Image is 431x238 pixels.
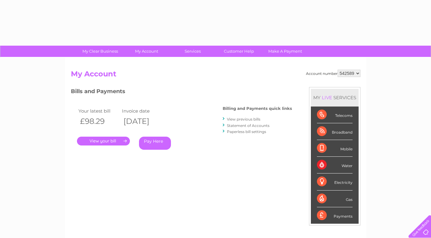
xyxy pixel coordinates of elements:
h4: Billing and Payments quick links [223,106,292,111]
a: Paperless bill settings [227,129,266,134]
a: Make A Payment [260,46,310,57]
a: Services [168,46,218,57]
a: Pay Here [139,137,171,150]
a: My Clear Business [75,46,125,57]
td: Invoice date [120,107,164,115]
div: Electricity [317,173,353,190]
th: £98.29 [77,115,121,128]
a: Statement of Accounts [227,123,269,128]
div: Mobile [317,140,353,157]
td: Your latest bill [77,107,121,115]
div: Telecoms [317,107,353,123]
div: Gas [317,191,353,207]
div: Water [317,157,353,173]
h2: My Account [71,70,360,81]
a: View previous bills [227,117,260,121]
a: Customer Help [214,46,264,57]
div: Broadband [317,123,353,140]
div: MY SERVICES [311,89,359,106]
a: My Account [121,46,172,57]
div: Payments [317,207,353,224]
a: . [77,137,130,145]
div: Account number [306,70,360,77]
div: LIVE [321,95,333,100]
h3: Bills and Payments [71,87,292,98]
th: [DATE] [120,115,164,128]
